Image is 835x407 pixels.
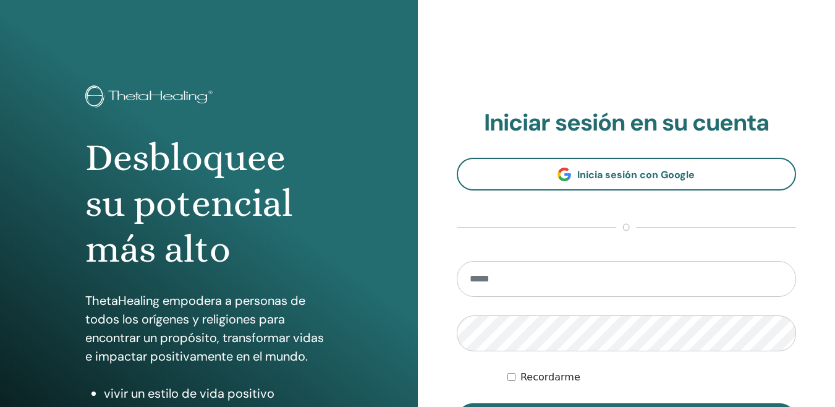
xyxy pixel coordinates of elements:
[85,291,333,366] p: ThetaHealing empodera a personas de todos los orígenes y religiones para encontrar un propósito, ...
[457,109,797,137] h2: Iniciar sesión en su cuenta
[85,135,333,273] h1: Desbloquee su potencial más alto
[507,370,796,385] div: Mantenerme autenticado indefinidamente o hasta cerrar la sesión manualmente
[520,370,580,385] label: Recordarme
[577,168,695,181] span: Inicia sesión con Google
[104,384,333,403] li: vivir un estilo de vida positivo
[616,220,636,235] span: o
[457,158,797,191] a: Inicia sesión con Google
